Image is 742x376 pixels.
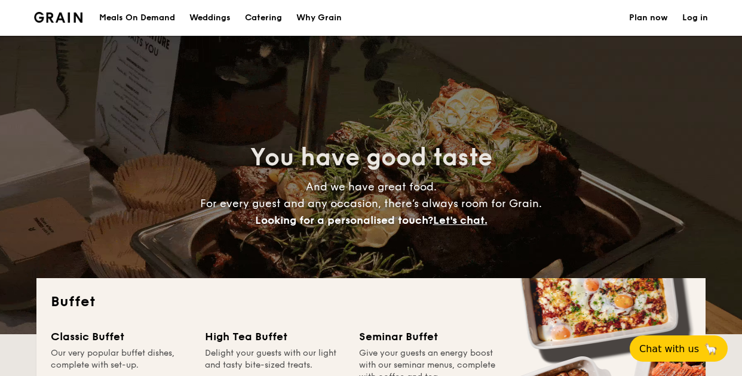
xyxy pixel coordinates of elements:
[34,12,82,23] a: Logotype
[359,328,499,345] div: Seminar Buffet
[51,292,691,312] h2: Buffet
[200,180,542,227] span: And we have great food. For every guest and any occasion, there’s always room for Grain.
[255,214,433,227] span: Looking for a personalised touch?
[433,214,487,227] span: Let's chat.
[34,12,82,23] img: Grain
[250,143,492,172] span: You have good taste
[639,343,699,355] span: Chat with us
[704,342,718,356] span: 🦙
[51,328,191,345] div: Classic Buffet
[630,335,728,362] button: Chat with us🦙
[205,328,345,345] div: High Tea Buffet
